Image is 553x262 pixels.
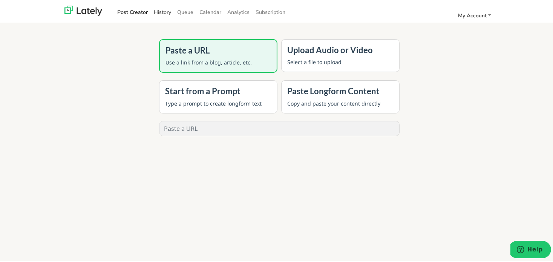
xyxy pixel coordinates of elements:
[287,98,394,106] p: Copy and paste your content directly
[165,44,271,54] h4: Paste a URL
[224,5,253,17] a: Analytics
[510,239,551,258] iframe: Opens a widget where you can find more information
[287,57,394,64] p: Select a file to upload
[287,44,394,54] h4: Upload Audio or Video
[196,5,224,17] a: Calendar
[165,85,271,95] h4: Start from a Prompt
[64,4,102,14] img: lately_logo_nav.700ca2e7.jpg
[455,8,494,20] a: My Account
[253,5,288,17] a: Subscription
[159,120,399,134] input: Paste a URL
[287,85,394,95] h4: Paste Longform Content
[174,5,196,17] a: Queue
[165,98,271,106] p: Type a prompt to create longform text
[458,11,487,18] span: My Account
[114,5,151,17] a: Post Creator
[165,57,271,65] p: Use a link from a blog, article, etc.
[151,5,174,17] a: History
[199,7,221,14] span: Calendar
